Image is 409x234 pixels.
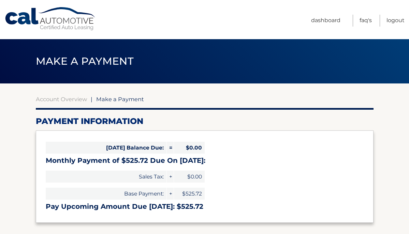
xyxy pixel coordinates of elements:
a: FAQ's [360,15,372,27]
span: Make a Payment [36,55,134,67]
span: $0.00 [174,171,205,183]
h3: Pay Upcoming Amount Due [DATE]: $525.72 [46,202,364,211]
span: = [167,142,174,154]
h2: Payment Information [36,116,374,126]
span: Sales Tax: [46,171,166,183]
h3: Monthly Payment of $525.72 Due On [DATE]: [46,156,364,165]
a: Dashboard [311,15,340,27]
a: Account Overview [36,96,87,103]
a: Logout [386,15,405,27]
span: | [91,96,92,103]
span: $0.00 [174,142,205,154]
span: + [167,188,174,200]
span: [DATE] Balance Due: [46,142,166,154]
span: Base Payment: [46,188,166,200]
span: Make a Payment [96,96,144,103]
a: Cal Automotive [4,7,97,31]
span: + [167,171,174,183]
span: $525.72 [174,188,205,200]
